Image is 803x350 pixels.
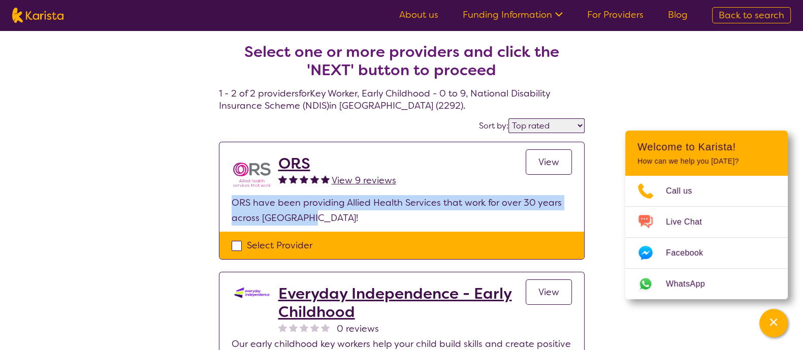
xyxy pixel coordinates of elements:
div: Channel Menu [625,131,788,299]
img: fullstar [300,175,308,183]
span: WhatsApp [666,276,717,292]
img: nonereviewstar [321,323,330,332]
a: ORS [278,154,396,173]
a: View [526,279,572,305]
span: View 9 reviews [332,174,396,186]
h4: 1 - 2 of 2 providers for Key Worker , Early Childhood - 0 to 9 , National Disability Insurance Sc... [219,18,585,112]
p: ORS have been providing Allied Health Services that work for over 30 years across [GEOGRAPHIC_DATA]! [232,195,572,226]
a: Everyday Independence - Early Childhood [278,284,526,321]
img: nonereviewstar [289,323,298,332]
span: View [538,286,559,298]
p: How can we help you [DATE]? [637,157,776,166]
img: fullstar [310,175,319,183]
img: Karista logo [12,8,63,23]
img: nonereviewstar [310,323,319,332]
a: View 9 reviews [332,173,396,188]
a: Blog [668,9,688,21]
a: Back to search [712,7,791,23]
span: Back to search [719,9,784,21]
a: For Providers [587,9,644,21]
ul: Choose channel [625,176,788,299]
img: kdssqoqrr0tfqzmv8ac0.png [232,284,272,301]
a: Funding Information [463,9,563,21]
a: View [526,149,572,175]
span: 0 reviews [337,321,379,336]
label: Sort by: [479,120,508,131]
span: View [538,156,559,168]
h2: Welcome to Karista! [637,141,776,153]
span: Call us [666,183,704,199]
img: nonereviewstar [278,323,287,332]
img: nonereviewstar [300,323,308,332]
img: fullstar [278,175,287,183]
span: Facebook [666,245,715,261]
a: Web link opens in a new tab. [625,269,788,299]
img: fullstar [321,175,330,183]
a: About us [399,9,438,21]
img: nspbnteb0roocrxnmwip.png [232,154,272,195]
button: Channel Menu [759,309,788,337]
h2: Select one or more providers and click the 'NEXT' button to proceed [231,43,572,79]
span: Live Chat [666,214,714,230]
img: fullstar [289,175,298,183]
